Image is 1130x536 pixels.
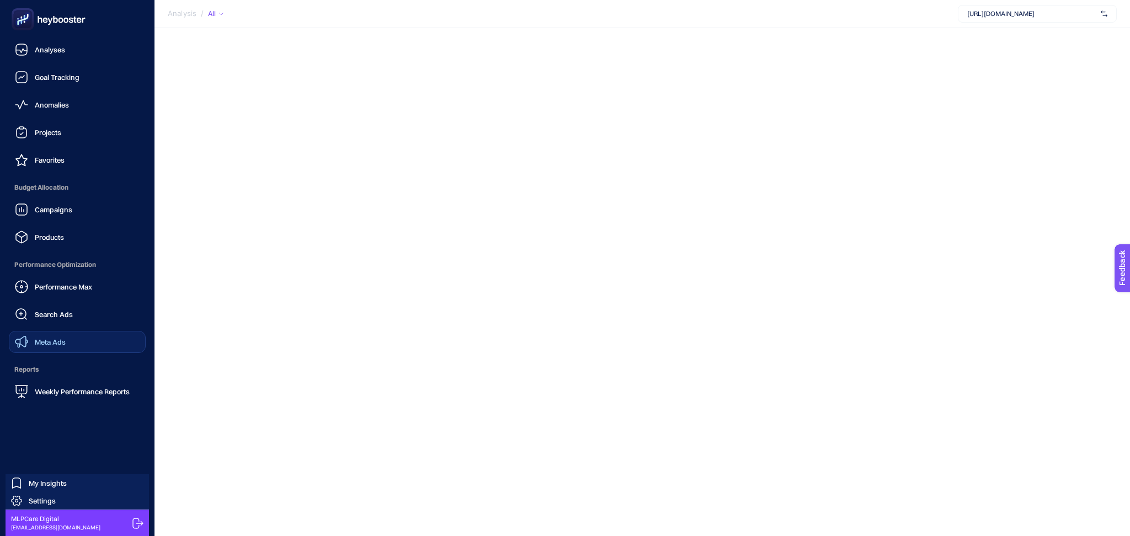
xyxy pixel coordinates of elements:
[35,128,61,137] span: Projects
[9,149,146,171] a: Favorites
[11,514,100,523] span: MLPCare Digital
[9,39,146,61] a: Analyses
[35,100,69,109] span: Anomalies
[168,9,196,18] span: Analysis
[9,66,146,88] a: Goal Tracking
[9,276,146,298] a: Performance Max
[11,523,100,532] span: [EMAIL_ADDRESS][DOMAIN_NAME]
[208,9,223,18] div: All
[6,474,149,492] a: My Insights
[35,337,66,346] span: Meta Ads
[9,199,146,221] a: Campaigns
[35,45,65,54] span: Analyses
[9,226,146,248] a: Products
[9,254,146,276] span: Performance Optimization
[9,358,146,380] span: Reports
[35,156,65,164] span: Favorites
[35,205,72,214] span: Campaigns
[35,282,92,291] span: Performance Max
[9,303,146,325] a: Search Ads
[35,233,64,242] span: Products
[29,496,56,505] span: Settings
[9,176,146,199] span: Budget Allocation
[35,310,73,319] span: Search Ads
[35,73,79,82] span: Goal Tracking
[201,9,204,18] span: /
[9,380,146,403] a: Weekly Performance Reports
[9,94,146,116] a: Anomalies
[1101,8,1107,19] img: svg%3e
[9,331,146,353] a: Meta Ads
[7,3,42,12] span: Feedback
[29,479,67,487] span: My Insights
[967,9,1096,18] span: [URL][DOMAIN_NAME]
[9,121,146,143] a: Projects
[35,387,130,396] span: Weekly Performance Reports
[6,492,149,510] a: Settings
